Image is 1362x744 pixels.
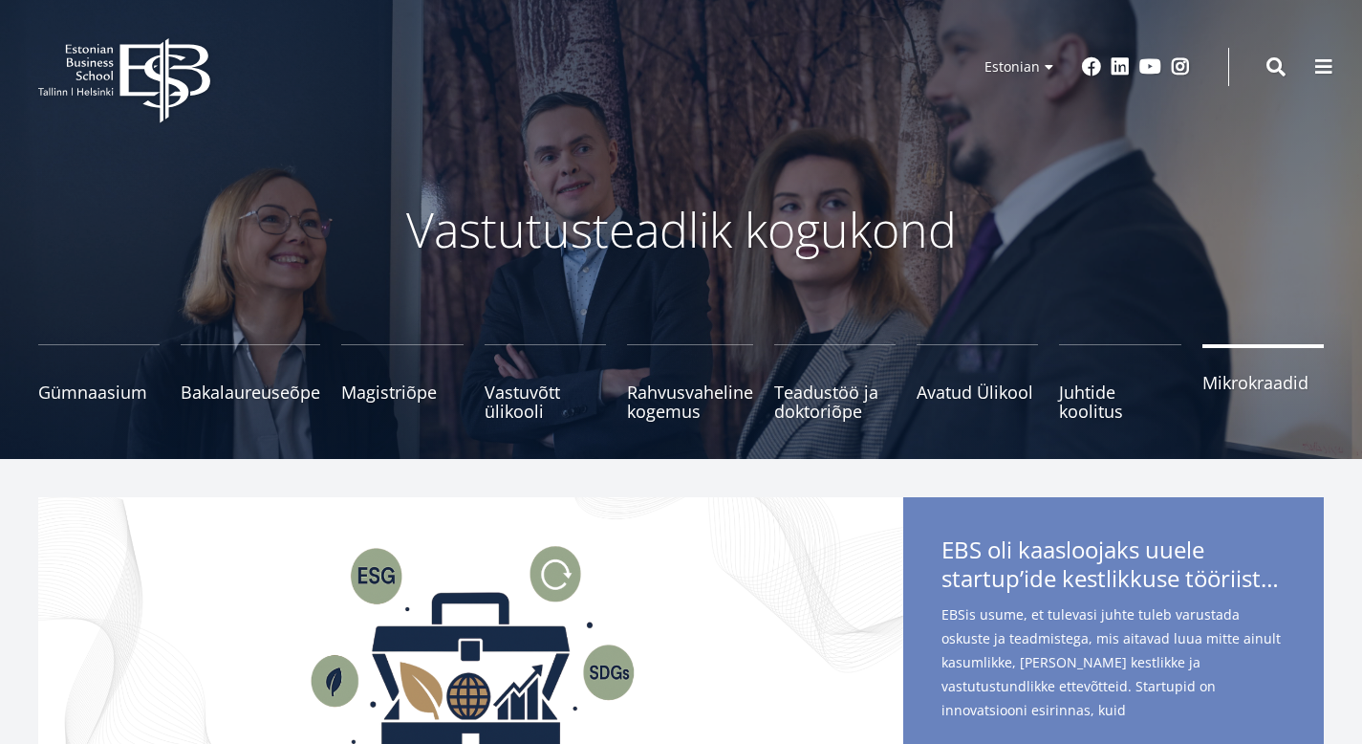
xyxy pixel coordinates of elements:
span: Teadustöö ja doktoriõpe [774,383,896,421]
a: Youtube [1139,57,1161,77]
a: Bakalaureuseõpe [181,344,320,421]
a: Rahvusvaheline kogemus [627,344,753,421]
span: Juhtide koolitus [1059,383,1180,421]
span: Mikrokraadid [1202,373,1324,392]
a: Instagram [1171,57,1190,77]
a: Juhtide koolitus [1059,344,1180,421]
a: Linkedin [1111,57,1130,77]
span: startup’ide kestlikkuse tööriistakastile [941,564,1286,593]
a: Teadustöö ja doktoriõpe [774,344,896,421]
a: Facebook [1082,57,1101,77]
span: Bakalaureuseõpe [181,383,320,402]
a: Magistriõpe [341,344,463,421]
span: EBS oli kaasloojaks uuele [941,536,1286,599]
p: Vastutusteadlik kogukond [175,201,1188,258]
a: Mikrokraadid [1202,344,1324,421]
a: Avatud Ülikool [917,344,1038,421]
span: Gümnaasium [38,383,160,402]
span: Magistriõpe [341,383,463,402]
a: Gümnaasium [38,344,160,421]
span: Vastuvõtt ülikooli [485,383,606,421]
span: Avatud Ülikool [917,383,1038,402]
a: Vastuvõtt ülikooli [485,344,606,421]
span: Rahvusvaheline kogemus [627,383,753,421]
